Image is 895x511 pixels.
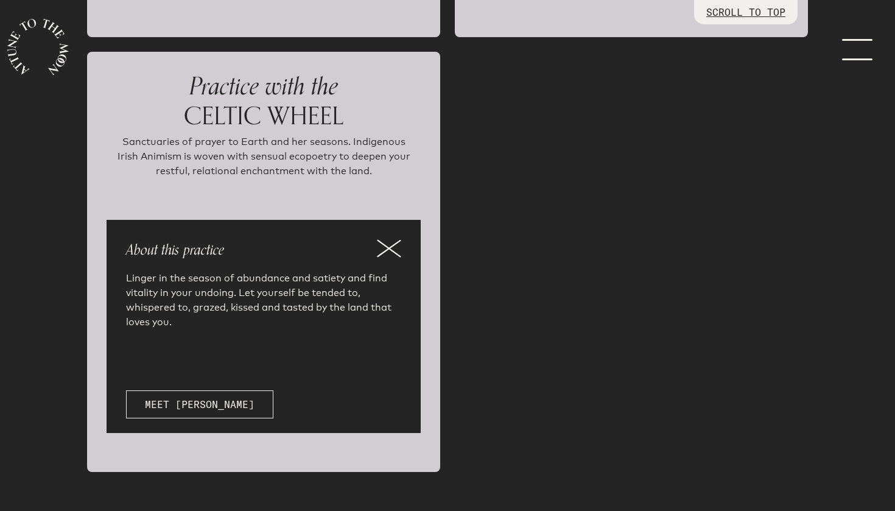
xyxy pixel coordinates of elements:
[189,66,338,107] span: Practice with the
[126,271,401,330] p: Linger in the season of abundance and satiety and find vitality in your undoing. Let yourself be ...
[111,135,416,196] p: Sanctuaries of prayer to Earth and her seasons. Indigenous Irish Animism is woven with sensual ec...
[126,390,273,418] a: Meet [PERSON_NAME]
[706,5,785,19] p: SCROLL TO TOP
[126,239,401,261] p: About this practice
[107,71,421,130] p: CELTIC WHEEL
